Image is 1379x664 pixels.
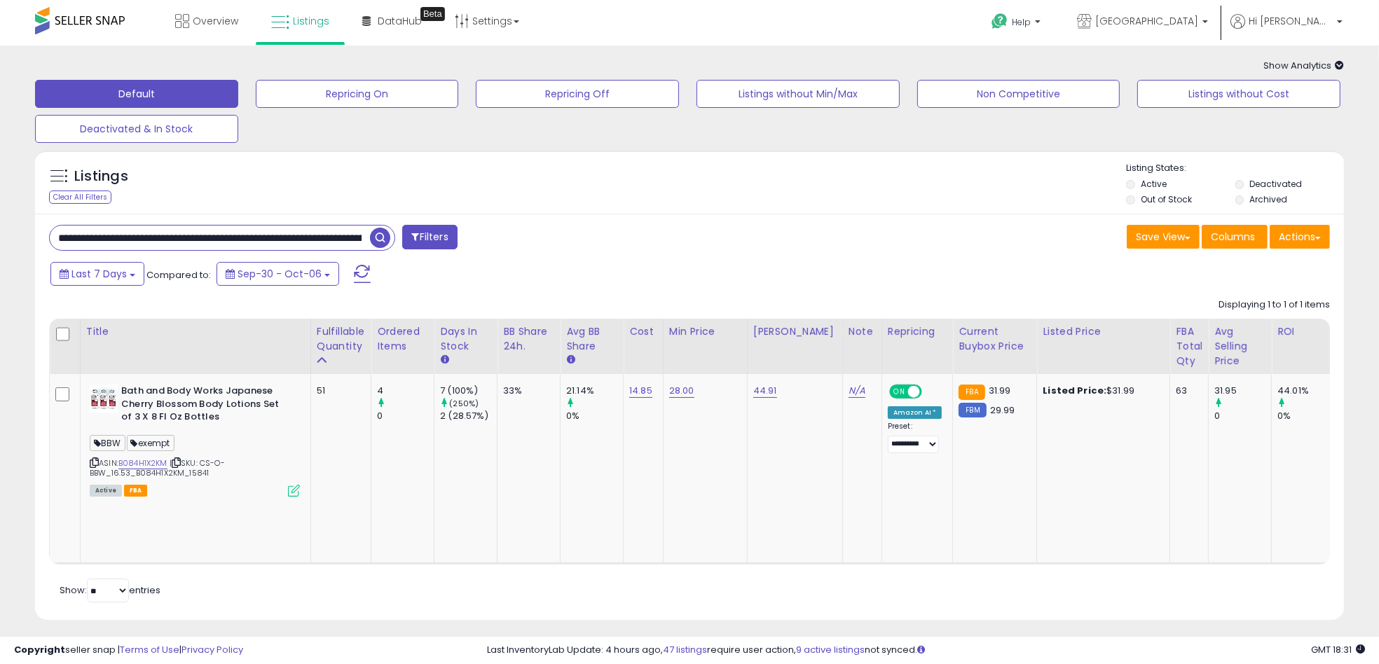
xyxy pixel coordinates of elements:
a: 9 active listings [796,643,865,656]
div: Cost [629,324,657,339]
span: Help [1012,16,1031,28]
small: Days In Stock. [440,354,448,366]
div: Fulfillable Quantity [317,324,365,354]
i: Get Help [991,13,1008,30]
label: Active [1141,178,1167,190]
div: Preset: [888,422,942,452]
label: Out of Stock [1141,193,1192,205]
a: Help [980,2,1055,46]
div: FBA Total Qty [1176,324,1202,368]
p: Listing States: [1126,162,1343,175]
div: 44.01% [1277,385,1334,397]
div: 63 [1176,385,1198,397]
div: Listed Price [1043,324,1164,339]
span: 2025-10-14 18:31 GMT [1311,643,1365,656]
span: Columns [1211,230,1255,244]
span: Overview [193,14,238,28]
button: Columns [1202,225,1268,249]
button: Default [35,80,238,108]
b: Bath and Body Works Japanese Cherry Blossom Body Lotions Set of 3 X 8 Fl Oz Bottles [121,385,291,427]
div: 0 [1214,410,1271,422]
div: 2 (28.57%) [440,410,497,422]
div: 33% [503,385,549,397]
span: 29.99 [990,403,1015,417]
div: $31.99 [1043,385,1159,397]
div: 4 [377,385,434,397]
span: Hi [PERSON_NAME] [1249,14,1333,28]
span: FBA [124,485,148,497]
label: Archived [1249,193,1287,205]
div: Repricing [888,324,947,339]
span: BBW [90,435,125,451]
h5: Listings [74,167,128,186]
div: 31.95 [1214,385,1271,397]
a: Hi [PERSON_NAME] [1230,14,1343,46]
div: Ordered Items [377,324,428,354]
img: 41vCGBuiKVL._SL40_.jpg [90,385,118,413]
div: Note [849,324,876,339]
div: Min Price [669,324,741,339]
small: (250%) [449,398,479,409]
button: Repricing On [256,80,459,108]
button: Save View [1127,225,1200,249]
div: seller snap | | [14,644,243,657]
span: Show Analytics [1263,59,1344,72]
div: Displaying 1 to 1 of 1 items [1219,298,1330,312]
div: Last InventoryLab Update: 4 hours ago, require user action, not synced. [487,644,1365,657]
span: DataHub [378,14,422,28]
span: All listings currently available for purchase on Amazon [90,485,122,497]
span: Sep-30 - Oct-06 [238,267,322,281]
a: Terms of Use [120,643,179,656]
span: [GEOGRAPHIC_DATA] [1095,14,1198,28]
span: Listings [293,14,329,28]
div: 51 [317,385,360,397]
a: 14.85 [629,384,652,398]
div: [PERSON_NAME] [753,324,837,339]
a: N/A [849,384,865,398]
div: Tooltip anchor [420,7,445,21]
span: exempt [127,435,174,451]
label: Deactivated [1249,178,1302,190]
div: Days In Stock [440,324,491,354]
div: 21.14% [566,385,623,397]
button: Sep-30 - Oct-06 [217,262,339,286]
button: Non Competitive [917,80,1120,108]
button: Listings without Min/Max [697,80,900,108]
small: Avg BB Share. [566,354,575,366]
small: FBA [959,385,984,400]
button: Filters [402,225,457,249]
div: BB Share 24h. [503,324,554,354]
b: Listed Price: [1043,384,1106,397]
div: Title [86,324,305,339]
button: Deactivated & In Stock [35,115,238,143]
button: Last 7 Days [50,262,144,286]
div: ASIN: [90,385,300,495]
div: Clear All Filters [49,191,111,204]
span: OFF [920,386,942,398]
a: B084H1X2KM [118,457,167,469]
div: ROI [1277,324,1329,339]
span: ON [891,386,908,398]
div: Avg Selling Price [1214,324,1265,368]
span: Show: entries [60,583,160,597]
span: | SKU: CS-O-BBW_16.53_B084H1X2KM_15841 [90,457,225,478]
a: 47 listings [663,643,707,656]
div: Amazon AI * [888,406,942,419]
a: Privacy Policy [181,643,243,656]
a: 28.00 [669,384,694,398]
div: 7 (100%) [440,385,497,397]
span: Last 7 Days [71,267,127,281]
div: 0% [566,410,623,422]
small: FBM [959,403,986,417]
span: 31.99 [989,384,1011,397]
div: Current Buybox Price [959,324,1031,354]
div: 0% [1277,410,1334,422]
div: 0 [377,410,434,422]
button: Repricing Off [476,80,679,108]
a: 44.91 [753,384,777,398]
button: Actions [1270,225,1330,249]
span: Compared to: [146,268,211,282]
strong: Copyright [14,643,65,656]
div: Avg BB Share [566,324,617,354]
button: Listings without Cost [1137,80,1340,108]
